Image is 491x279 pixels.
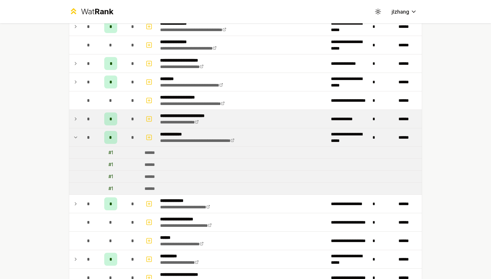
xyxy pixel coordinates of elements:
div: # 1 [108,185,113,192]
a: WatRank [69,6,113,17]
div: # 1 [108,173,113,180]
div: # 1 [108,161,113,168]
span: jlzhang [392,8,409,16]
span: Rank [94,7,113,16]
div: Wat [81,6,113,17]
div: # 1 [108,149,113,156]
button: jlzhang [386,6,422,17]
